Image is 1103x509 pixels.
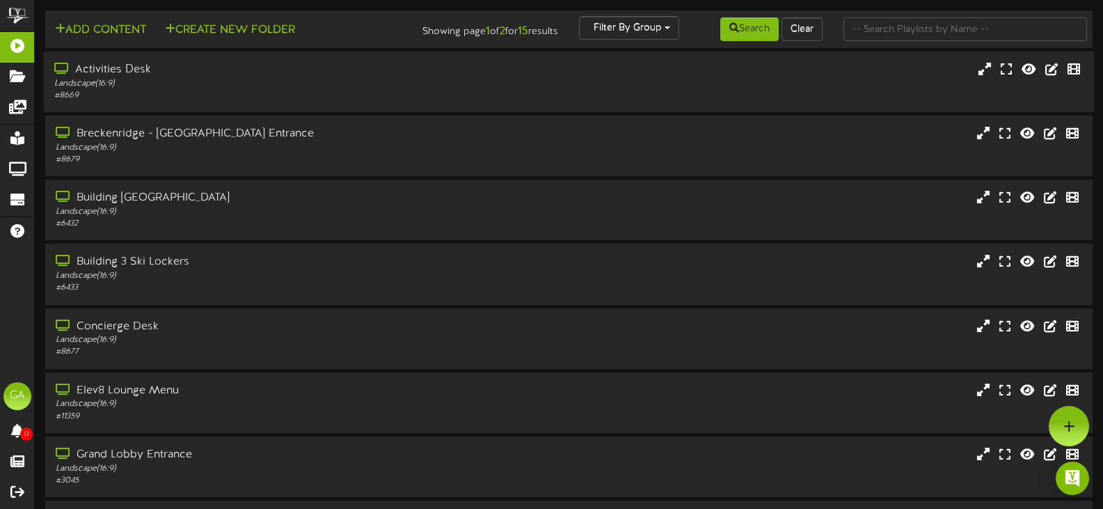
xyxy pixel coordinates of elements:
button: Clear [781,17,823,41]
div: # 8677 [56,346,471,358]
div: Building [GEOGRAPHIC_DATA] [56,190,471,206]
button: Create New Folder [161,22,299,39]
div: Landscape ( 16:9 ) [56,463,471,475]
span: 0 [20,428,33,441]
div: # 3045 [56,475,471,487]
strong: 15 [518,25,528,38]
button: Add Content [51,22,150,39]
div: Landscape ( 16:9 ) [56,142,471,154]
strong: 1 [486,25,490,38]
div: Landscape ( 16:9 ) [56,334,471,346]
div: # 8669 [54,90,471,102]
div: Landscape ( 16:9 ) [56,398,471,410]
div: Elev8 Lounge Menu [56,383,471,399]
button: Filter By Group [579,16,679,40]
div: Open Intercom Messenger [1056,462,1089,495]
div: # 6432 [56,218,471,230]
div: Landscape ( 16:9 ) [56,206,471,218]
div: Landscape ( 16:9 ) [54,78,471,90]
div: Grand Lobby Entrance [56,447,471,463]
input: -- Search Playlists by Name -- [843,17,1087,41]
button: Search [720,17,779,41]
div: # 8679 [56,154,471,166]
div: # 11359 [56,411,471,423]
strong: 2 [500,25,505,38]
div: # 6433 [56,282,471,294]
div: Concierge Desk [56,319,471,335]
div: Activities Desk [54,62,471,78]
div: Building 3 Ski Lockers [56,254,471,270]
div: Showing page of for results [392,16,569,40]
div: Landscape ( 16:9 ) [56,270,471,282]
div: GA [3,382,31,410]
div: Breckenridge - [GEOGRAPHIC_DATA] Entrance [56,126,471,142]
